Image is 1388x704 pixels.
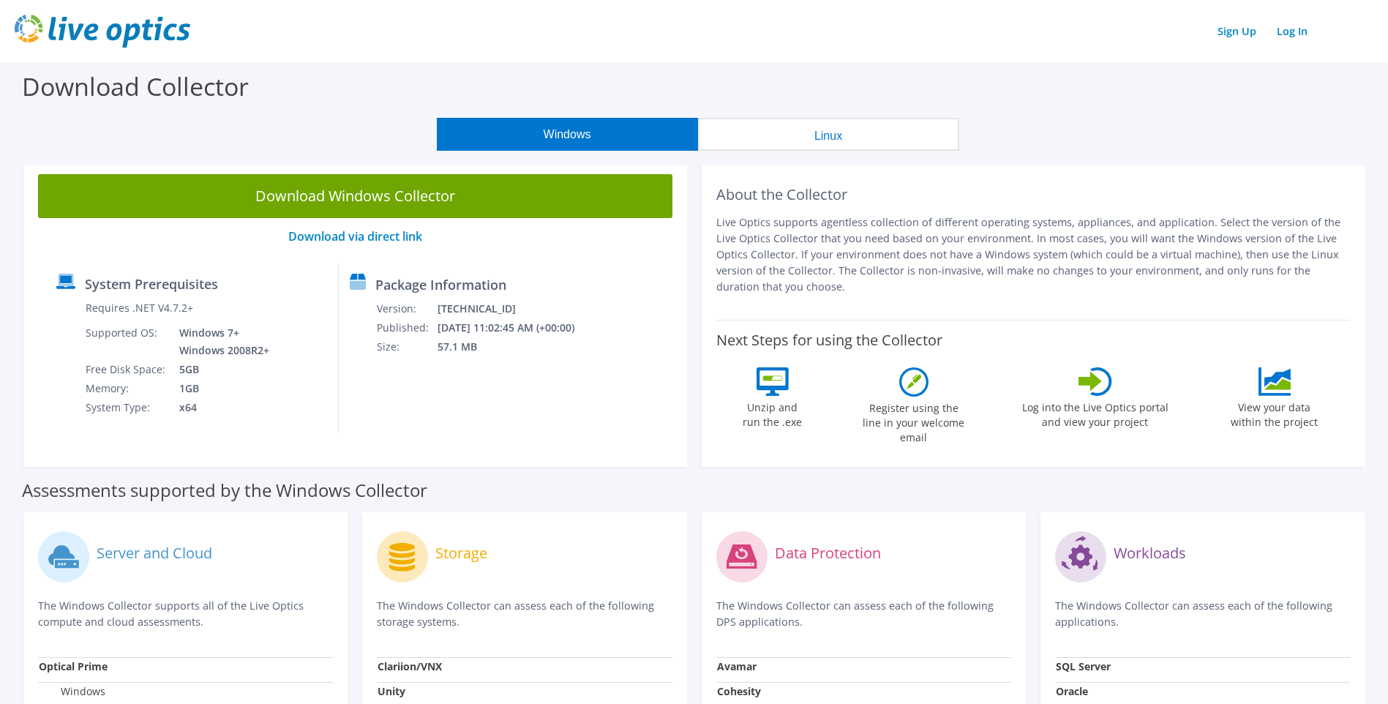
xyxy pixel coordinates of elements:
td: [TECHNICAL_ID] [437,299,594,318]
strong: Oracle [1056,684,1088,698]
td: 57.1 MB [437,337,594,356]
a: Sign Up [1210,20,1264,42]
td: 1GB [168,379,272,398]
label: Server and Cloud [97,546,212,561]
td: Windows 7+ Windows 2008R2+ [168,323,272,360]
label: Register using the line in your welcome email [859,397,969,445]
td: [DATE] 11:02:45 AM (+00:00) [437,318,594,337]
td: Version: [376,299,437,318]
label: Next Steps for using the Collector [716,332,942,349]
td: System Type: [85,398,168,417]
strong: Optical Prime [39,659,108,673]
a: Download via direct link [288,228,422,244]
p: The Windows Collector can assess each of the following storage systems. [377,598,672,630]
td: 5GB [168,360,272,379]
label: Unzip and run the .exe [739,396,806,430]
label: Windows [39,684,105,699]
strong: Unity [378,684,405,698]
button: Linux [698,118,959,151]
td: Memory: [85,379,168,398]
strong: Cohesity [717,684,761,698]
label: System Prerequisites [85,277,218,291]
label: Log into the Live Optics portal and view your project [1021,396,1169,430]
label: Assessments supported by the Windows Collector [22,483,427,498]
a: Download Windows Collector [38,174,672,218]
td: Free Disk Space: [85,360,168,379]
label: Data Protection [775,546,881,561]
td: Supported OS: [85,323,168,360]
label: Storage [435,546,487,561]
strong: Avamar [717,659,757,673]
td: Published: [376,318,437,337]
label: View your data within the project [1222,396,1327,430]
p: The Windows Collector can assess each of the following DPS applications. [716,598,1011,630]
td: x64 [168,398,272,417]
button: Windows [437,118,698,151]
p: Live Optics supports agentless collection of different operating systems, appliances, and applica... [716,214,1351,295]
label: Package Information [375,277,506,292]
a: Log In [1269,20,1315,42]
h2: About the Collector [716,186,1351,203]
td: Size: [376,337,437,356]
label: Download Collector [22,70,249,103]
img: live_optics_svg.svg [15,15,190,48]
label: Workloads [1114,546,1186,561]
label: Requires .NET V4.7.2+ [86,301,193,315]
strong: Clariion/VNX [378,659,442,673]
strong: SQL Server [1056,659,1111,673]
p: The Windows Collector can assess each of the following applications. [1055,598,1350,630]
p: The Windows Collector supports all of the Live Optics compute and cloud assessments. [38,598,333,630]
